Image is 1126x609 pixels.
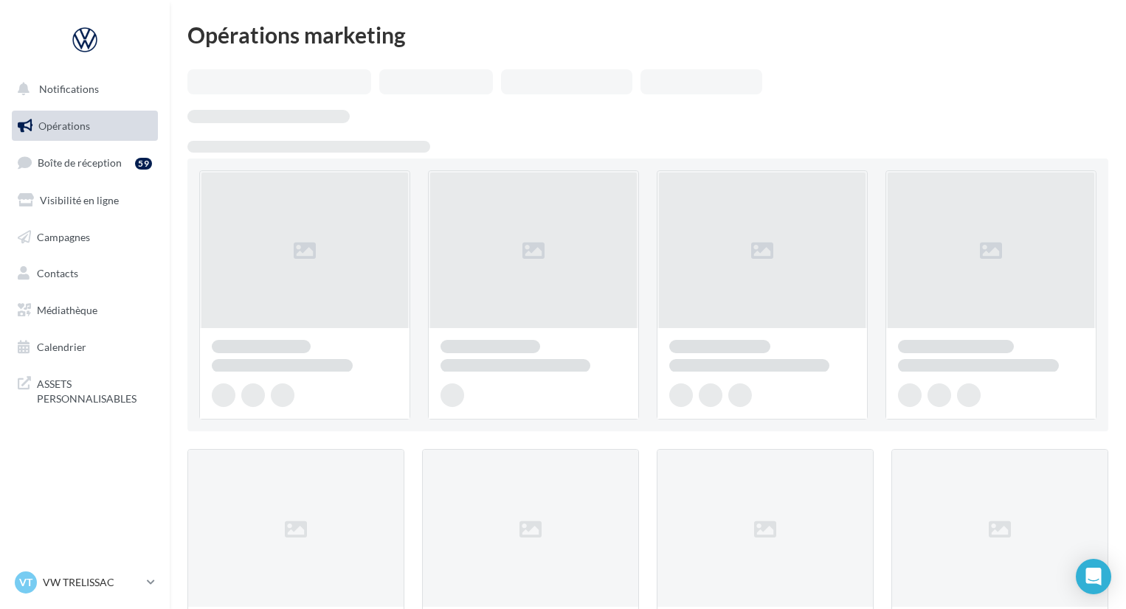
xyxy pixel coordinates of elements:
a: Médiathèque [9,295,161,326]
a: Campagnes [9,222,161,253]
span: Boîte de réception [38,156,122,169]
a: Opérations [9,111,161,142]
a: ASSETS PERSONNALISABLES [9,368,161,411]
p: VW TRELISSAC [43,575,141,590]
span: Notifications [39,83,99,95]
a: Calendrier [9,332,161,363]
button: Notifications [9,74,155,105]
span: Visibilité en ligne [40,194,119,206]
div: Open Intercom Messenger [1076,559,1111,594]
div: 59 [135,158,152,170]
span: Campagnes [37,230,90,243]
a: VT VW TRELISSAC [12,568,158,596]
span: Calendrier [37,341,86,353]
div: Opérations marketing [187,24,1108,46]
span: VT [19,575,32,590]
a: Boîte de réception59 [9,147,161,178]
span: ASSETS PERSONNALISABLES [37,374,152,406]
a: Contacts [9,258,161,289]
span: Contacts [37,267,78,279]
a: Visibilité en ligne [9,185,161,216]
span: Opérations [38,119,90,132]
span: Médiathèque [37,304,97,316]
